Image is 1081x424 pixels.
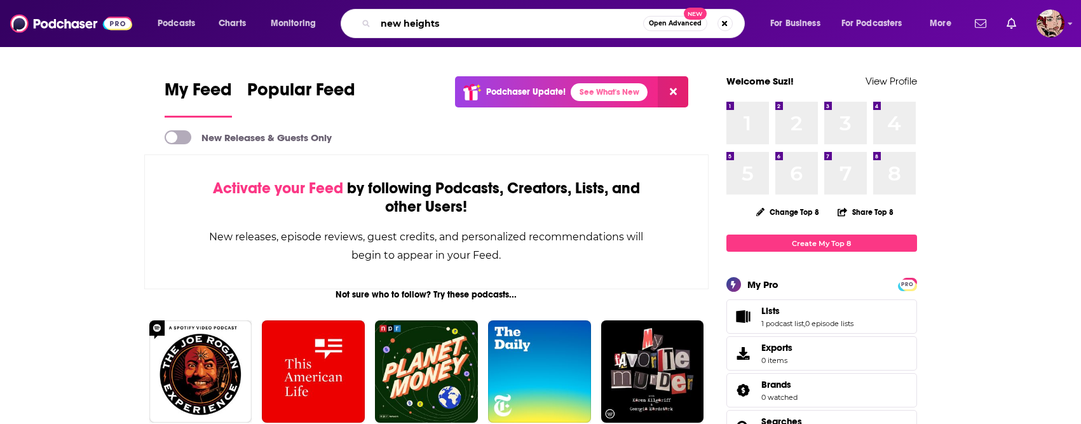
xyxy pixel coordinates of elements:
[761,379,791,390] span: Brands
[262,13,332,34] button: open menu
[208,228,645,264] div: New releases, episode reviews, guest credits, and personalized recommendations will begin to appe...
[761,305,780,317] span: Lists
[649,20,702,27] span: Open Advanced
[353,9,757,38] div: Search podcasts, credits, & more...
[833,13,921,34] button: open menu
[749,204,827,220] button: Change Top 8
[486,86,566,97] p: Podchaser Update!
[1037,10,1064,38] img: User Profile
[165,79,232,118] a: My Feed
[747,278,778,291] div: My Pro
[805,319,853,328] a: 0 episode lists
[488,320,591,423] img: The Daily
[841,15,902,32] span: For Podcasters
[726,373,917,407] span: Brands
[921,13,967,34] button: open menu
[376,13,643,34] input: Search podcasts, credits, & more...
[262,320,365,423] img: This American Life
[731,381,756,399] a: Brands
[731,308,756,325] a: Lists
[684,8,707,20] span: New
[1002,13,1021,34] a: Show notifications dropdown
[726,336,917,371] a: Exports
[761,342,792,353] span: Exports
[247,79,355,118] a: Popular Feed
[208,179,645,216] div: by following Podcasts, Creators, Lists, and other Users!
[210,13,254,34] a: Charts
[761,379,798,390] a: Brands
[149,13,212,34] button: open menu
[970,13,991,34] a: Show notifications dropdown
[930,15,951,32] span: More
[219,15,246,32] span: Charts
[761,305,853,317] a: Lists
[158,15,195,32] span: Podcasts
[761,319,804,328] a: 1 podcast list
[726,299,917,334] span: Lists
[837,200,894,224] button: Share Top 8
[866,75,917,87] a: View Profile
[271,15,316,32] span: Monitoring
[804,319,805,328] span: ,
[571,83,648,101] a: See What's New
[213,179,343,198] span: Activate your Feed
[900,280,915,289] span: PRO
[1037,10,1064,38] span: Logged in as NBM-Suzi
[1037,10,1064,38] button: Show profile menu
[761,13,836,34] button: open menu
[149,320,252,423] img: The Joe Rogan Experience
[900,279,915,289] a: PRO
[165,79,232,108] span: My Feed
[726,75,794,87] a: Welcome Suzi!
[726,235,917,252] a: Create My Top 8
[761,356,792,365] span: 0 items
[601,320,704,423] img: My Favorite Murder with Karen Kilgariff and Georgia Hardstark
[770,15,820,32] span: For Business
[375,320,478,423] img: Planet Money
[731,345,756,362] span: Exports
[144,289,709,300] div: Not sure who to follow? Try these podcasts...
[10,11,132,36] img: Podchaser - Follow, Share and Rate Podcasts
[761,393,798,402] a: 0 watched
[247,79,355,108] span: Popular Feed
[165,130,332,144] a: New Releases & Guests Only
[643,16,707,31] button: Open AdvancedNew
